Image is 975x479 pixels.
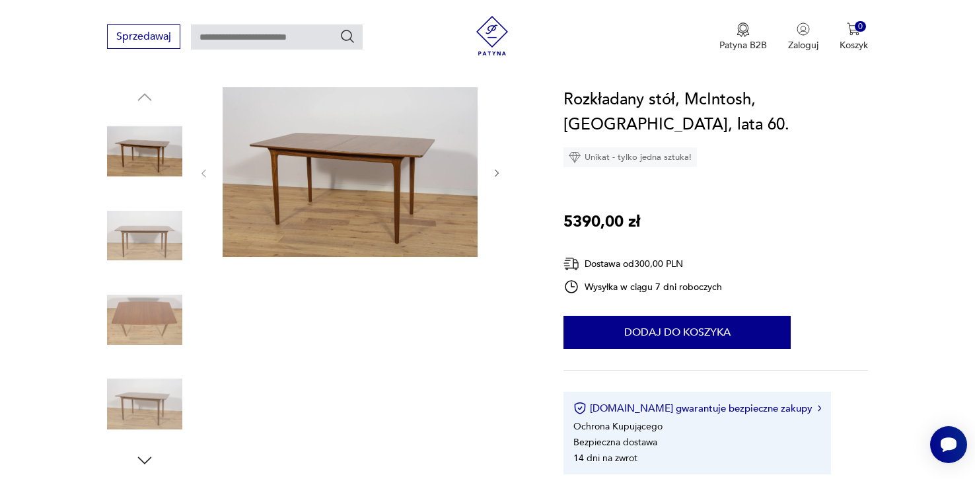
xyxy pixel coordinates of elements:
[847,22,860,36] img: Ikona koszyka
[340,28,355,44] button: Szukaj
[472,16,512,55] img: Patyna - sklep z meblami i dekoracjami vintage
[107,198,182,274] img: Zdjęcie produktu Rozkładany stół, McIntosh, Wielka Brytania, lata 60.
[818,405,822,412] img: Ikona strzałki w prawo
[797,22,810,36] img: Ikonka użytkownika
[840,22,868,52] button: 0Koszyk
[563,256,579,272] img: Ikona dostawy
[719,39,767,52] p: Patyna B2B
[563,279,722,295] div: Wysyłka w ciągu 7 dni roboczych
[107,24,180,49] button: Sprzedawaj
[840,39,868,52] p: Koszyk
[563,316,791,349] button: Dodaj do koszyka
[107,282,182,357] img: Zdjęcie produktu Rozkładany stół, McIntosh, Wielka Brytania, lata 60.
[223,87,478,257] img: Zdjęcie produktu Rozkładany stół, McIntosh, Wielka Brytania, lata 60.
[573,420,663,433] li: Ochrona Kupującego
[107,114,182,189] img: Zdjęcie produktu Rozkładany stół, McIntosh, Wielka Brytania, lata 60.
[569,151,581,163] img: Ikona diamentu
[107,33,180,42] a: Sprzedawaj
[563,87,868,137] h1: Rozkładany stół, McIntosh, [GEOGRAPHIC_DATA], lata 60.
[737,22,750,37] img: Ikona medalu
[563,209,640,235] p: 5390,00 zł
[573,402,587,415] img: Ikona certyfikatu
[573,402,821,415] button: [DOMAIN_NAME] gwarantuje bezpieczne zakupy
[563,147,697,167] div: Unikat - tylko jedna sztuka!
[719,22,767,52] a: Ikona medaluPatyna B2B
[573,436,657,449] li: Bezpieczna dostawa
[855,21,866,32] div: 0
[788,22,818,52] button: Zaloguj
[107,367,182,442] img: Zdjęcie produktu Rozkładany stół, McIntosh, Wielka Brytania, lata 60.
[563,256,722,272] div: Dostawa od 300,00 PLN
[788,39,818,52] p: Zaloguj
[719,22,767,52] button: Patyna B2B
[573,452,637,464] li: 14 dni na zwrot
[930,426,967,463] iframe: Smartsupp widget button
